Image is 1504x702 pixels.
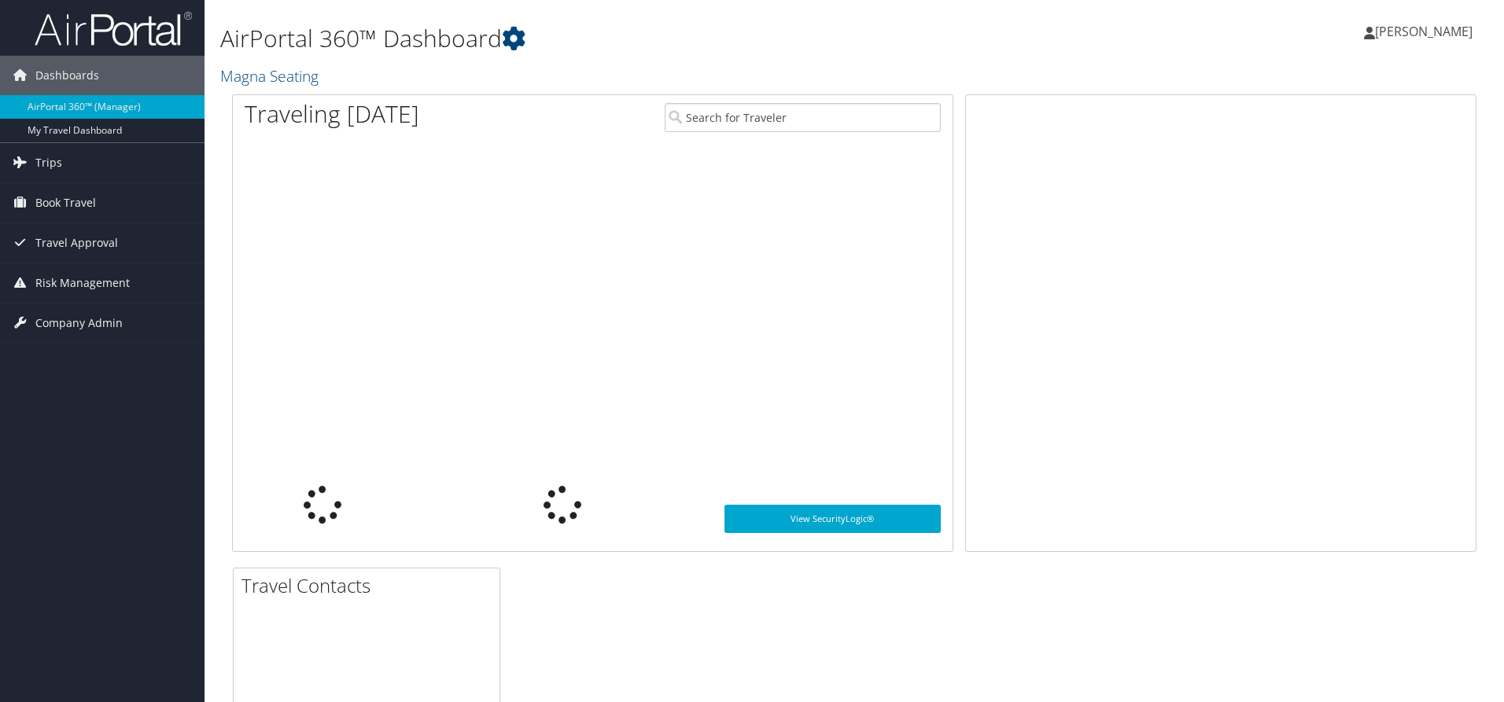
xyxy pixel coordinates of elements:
[1364,8,1488,55] a: [PERSON_NAME]
[220,65,323,86] a: Magna Seating
[35,223,118,263] span: Travel Approval
[665,103,941,132] input: Search for Traveler
[220,22,1066,55] h1: AirPortal 360™ Dashboard
[35,56,99,95] span: Dashboards
[241,572,499,599] h2: Travel Contacts
[245,97,419,130] h1: Traveling [DATE]
[35,263,130,303] span: Risk Management
[1375,23,1473,40] span: [PERSON_NAME]
[35,303,123,343] span: Company Admin
[35,10,192,47] img: airportal-logo.png
[35,143,62,182] span: Trips
[35,183,96,222] span: Book Travel
[724,505,941,533] a: View SecurityLogic®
